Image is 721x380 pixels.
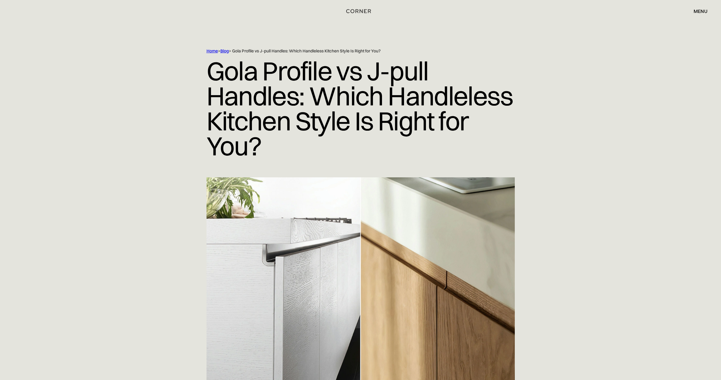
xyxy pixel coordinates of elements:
div: menu [694,9,707,14]
a: home [332,7,389,15]
div: menu [688,6,707,16]
a: Blog [220,48,229,54]
h1: Gola Profile vs J-pull Handles: Which Handleless Kitchen Style Is Right for You? [207,54,515,163]
a: Home [207,48,218,54]
div: > > Gola Profile vs J-pull Handles: Which Handleless Kitchen Style Is Right for You? [207,48,489,54]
